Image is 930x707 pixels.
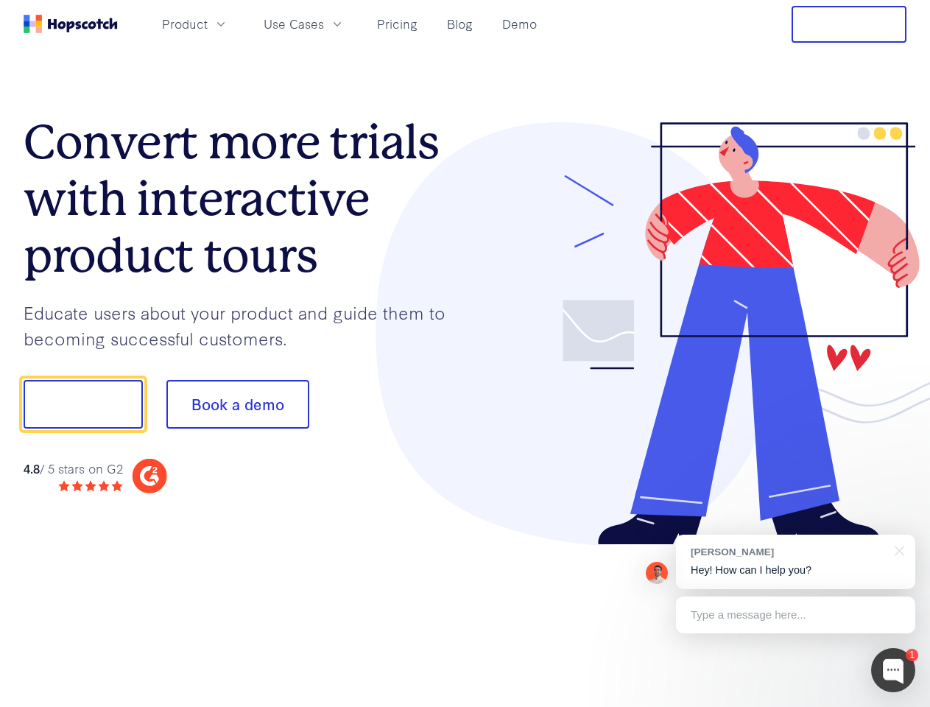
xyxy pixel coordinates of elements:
h1: Convert more trials with interactive product tours [24,114,465,284]
strong: 4.8 [24,460,40,476]
div: / 5 stars on G2 [24,460,123,478]
p: Hey! How can I help you? [691,563,901,578]
a: Blog [441,12,479,36]
div: Type a message here... [676,597,915,633]
button: Free Trial [792,6,906,43]
img: Mark Spera [646,562,668,584]
a: Home [24,15,118,33]
button: Product [153,12,237,36]
a: Demo [496,12,543,36]
button: Show me! [24,380,143,429]
a: Pricing [371,12,423,36]
p: Educate users about your product and guide them to becoming successful customers. [24,300,465,351]
span: Product [162,15,208,33]
button: Book a demo [166,380,309,429]
div: [PERSON_NAME] [691,545,886,559]
span: Use Cases [264,15,324,33]
div: 1 [906,649,918,661]
button: Use Cases [255,12,353,36]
